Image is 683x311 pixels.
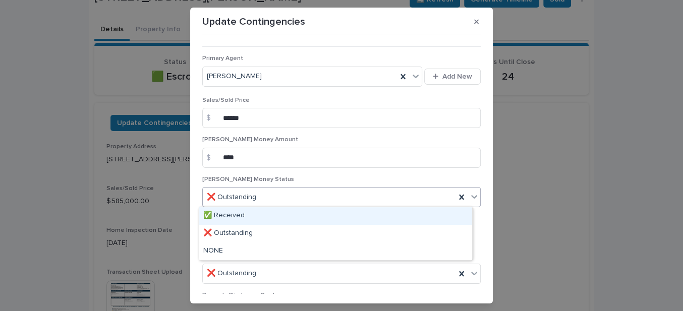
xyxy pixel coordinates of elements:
div: $ [202,108,222,128]
span: Sales/Sold Price [202,97,250,103]
span: [PERSON_NAME] [207,71,262,82]
span: ❌ Outstanding [207,192,256,203]
span: [PERSON_NAME] Money Status [202,176,294,182]
div: $ [202,148,222,168]
p: Update Contingencies [202,16,305,28]
span: Add New [442,73,472,80]
div: ✅ Received [199,207,472,225]
div: NONE [199,242,472,260]
span: ❌ Outstanding [207,268,256,279]
span: Property Disclosure Sent [202,292,275,298]
button: Add New [424,69,481,85]
span: Primary Agent [202,55,243,61]
div: ❌ Outstanding [199,225,472,242]
span: [PERSON_NAME] Money Amount [202,137,298,143]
